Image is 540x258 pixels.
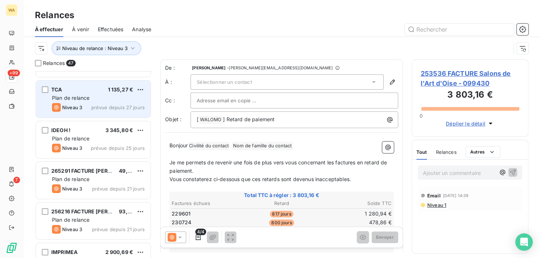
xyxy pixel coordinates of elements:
span: À venir [72,26,89,33]
span: Niveau 3 [62,145,82,151]
input: Rechercher [405,24,514,35]
span: Effectuées [98,26,124,33]
span: prévue depuis 21 jours [92,226,145,232]
span: WALOMO [199,116,223,124]
span: Plan de relance [52,217,89,223]
span: Déplier le détail [446,120,485,127]
button: Niveau de relance : Niveau 3 [52,41,141,55]
span: Plan de relance [52,176,89,182]
div: grid [35,71,152,258]
span: Niveau 3 [62,226,82,232]
span: 256216 FACTURE [PERSON_NAME] [51,208,139,214]
span: ] Retard de paiement [223,116,275,122]
span: +99 [8,70,20,76]
span: [PERSON_NAME] [192,66,225,70]
span: 93,83 € [119,208,139,214]
span: prévue depuis 27 jours [91,105,145,110]
label: Cc : [165,97,191,104]
span: IMPRIMEA [51,249,77,255]
span: Sélectionner un contact [197,79,252,85]
button: Envoyer [372,232,398,243]
span: 817 jours [270,211,293,217]
span: 253536 FACTURE Salons de l'Art d'Oise - 099430 [421,69,519,88]
span: 230724 [172,219,191,226]
span: De : [165,64,191,71]
span: À effectuer [35,26,63,33]
span: 2 900,69 € [105,249,133,255]
span: - [PERSON_NAME][EMAIL_ADDRESS][DOMAIN_NAME] [227,66,333,70]
button: Déplier le détail [444,119,496,128]
label: À : [165,78,191,86]
td: 1 280,94 € [319,210,392,218]
span: 7 [13,177,20,183]
span: Je me permets de revenir une fois de plus vers vous concernant les factures en retard de paiement. [169,159,388,174]
button: Autres [465,146,501,158]
span: Objet : [165,116,181,122]
span: Bonjour [169,142,188,148]
td: 478,86 € [319,218,392,226]
span: 4/4 [195,229,206,235]
th: Retard [245,200,318,207]
h3: Relances [35,9,74,22]
span: [ [197,116,199,122]
span: 49,48 € [119,168,139,174]
span: 800 jours [269,220,294,226]
span: Analyse [132,26,151,33]
span: 47 [66,60,75,66]
span: Total TTC à régler : 3 803,16 € [171,192,393,199]
span: Plan de relance [52,135,89,142]
img: Logo LeanPay [6,242,17,254]
span: Niveau 3 [62,186,82,192]
span: Niveau 1 [427,202,446,208]
span: Relances [436,149,456,155]
input: Adresse email en copie ... [197,95,275,106]
span: prévue depuis 21 jours [92,186,145,192]
div: Open Intercom Messenger [515,233,533,251]
span: [DATE] 14:39 [443,193,469,198]
span: 1 135,27 € [108,86,133,93]
span: Nom de famille du contact [232,142,293,150]
span: Vous constaterez ci-dessous que ces retards sont devenus inacceptables. [169,176,351,182]
span: 265291 FACTURE [PERSON_NAME] [51,168,139,174]
span: Tout [416,149,427,155]
span: Civilité du contact [188,142,230,150]
span: IDEOH ! [51,127,71,133]
span: Niveau de relance : Niveau 3 [62,45,128,51]
span: Email [427,193,441,198]
th: Solde TTC [319,200,392,207]
span: TCA [51,86,62,93]
span: 3 345,80 € [105,127,133,133]
span: Relances [43,60,65,67]
div: WA [6,4,17,16]
span: 229601 [172,210,191,217]
h3: 3 803,16 € [421,88,519,103]
span: prévue depuis 25 jours [91,145,145,151]
span: Niveau 3 [62,105,82,110]
span: 0 [420,113,423,119]
span: Plan de relance [52,95,89,101]
th: Factures échues [171,200,244,207]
